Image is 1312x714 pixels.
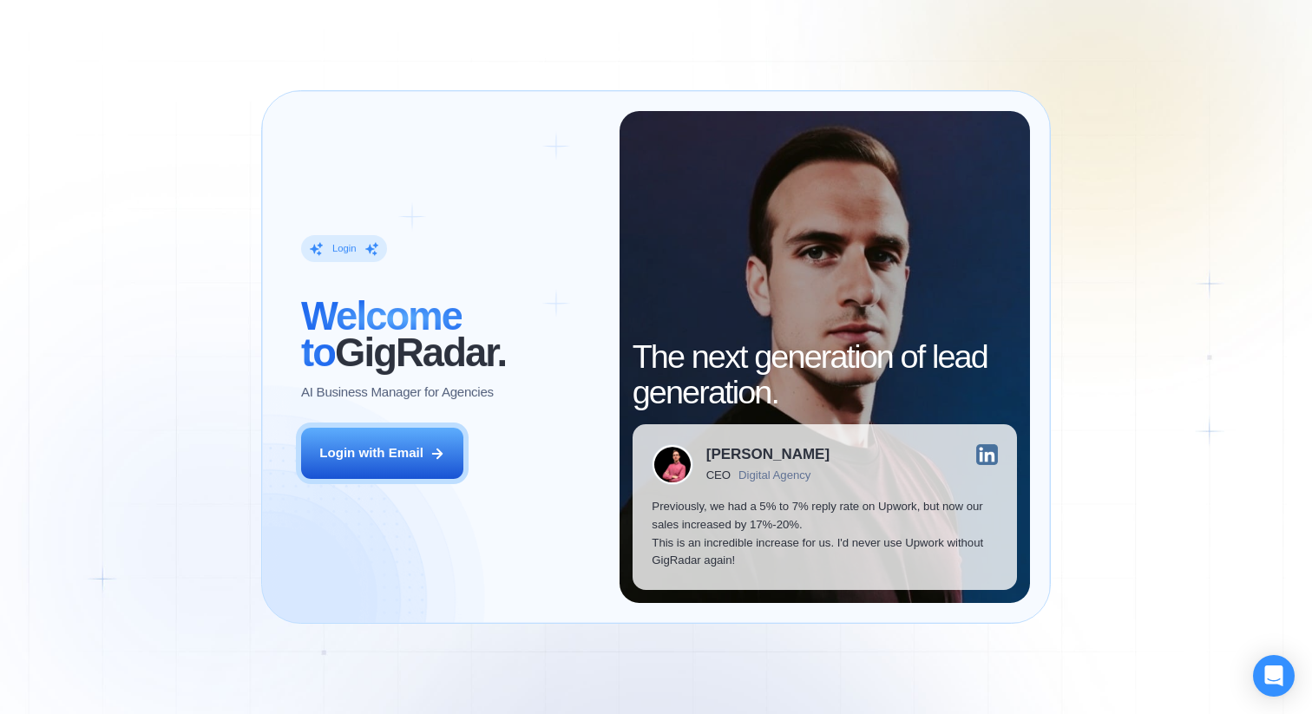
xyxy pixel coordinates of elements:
[706,468,731,481] div: CEO
[301,298,600,370] h2: ‍ GigRadar.
[301,383,494,402] p: AI Business Manager for Agencies
[301,294,462,375] span: Welcome to
[301,428,463,479] button: Login with Email
[319,444,423,462] div: Login with Email
[738,468,810,481] div: Digital Agency
[633,339,1018,411] h2: The next generation of lead generation.
[706,447,830,462] div: [PERSON_NAME]
[332,242,357,255] div: Login
[652,498,997,570] p: Previously, we had a 5% to 7% reply rate on Upwork, but now our sales increased by 17%-20%. This ...
[1253,655,1295,697] div: Open Intercom Messenger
